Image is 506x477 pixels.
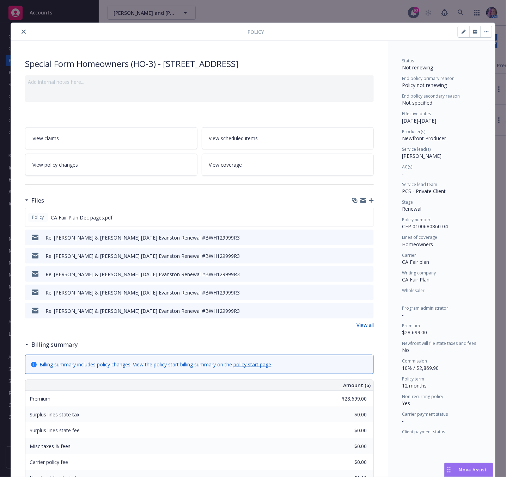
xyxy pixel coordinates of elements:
div: Re: [PERSON_NAME] & [PERSON_NAME] [DATE] Evanston Renewal #BWH129999R3 [45,307,240,315]
button: preview file [364,214,371,221]
span: Homeowners [402,241,433,248]
span: Misc taxes & fees [30,443,71,450]
a: View scheduled items [202,127,374,149]
span: Policy [31,214,45,221]
div: Re: [PERSON_NAME] & [PERSON_NAME] [DATE] Evanston Renewal #BWH129999R3 [45,271,240,278]
div: Billing summary [25,340,78,349]
div: [DATE] - [DATE] [402,111,481,124]
span: [PERSON_NAME] [402,153,441,159]
span: Renewal [402,205,421,212]
span: CA Fair Plan [402,276,429,283]
span: Non-recurring policy [402,394,443,399]
div: Files [25,196,44,205]
span: 12 months [402,382,427,389]
span: Service lead team [402,181,437,187]
span: Not renewing [402,64,433,71]
a: View policy changes [25,154,197,176]
button: download file [353,307,359,315]
input: 0.00 [325,425,371,436]
span: Carrier policy fee [30,459,68,465]
span: Yes [402,400,410,407]
span: CA Fair plan [402,259,429,265]
span: Effective dates [402,111,431,117]
span: CFP 0100680860 04 [402,223,448,230]
span: View claims [32,135,59,142]
div: Re: [PERSON_NAME] & [PERSON_NAME] [DATE] Evanston Renewal #BWH129999R3 [45,234,240,241]
span: Not specified [402,99,432,106]
span: Producer(s) [402,129,425,135]
div: Drag to move [445,463,453,477]
span: Lines of coverage [402,234,437,240]
button: preview file [365,307,371,315]
span: Newfront Producer [402,135,446,142]
span: Surplus lines state fee [30,427,80,434]
span: - [402,311,404,318]
span: Stage [402,199,413,205]
span: View policy changes [32,161,78,168]
div: Re: [PERSON_NAME] & [PERSON_NAME] [DATE] Evanston Renewal #BWH129999R3 [45,289,240,296]
span: Policy term [402,376,424,382]
span: CA Fair Plan Dec pages.pdf [51,214,112,221]
button: download file [353,289,359,296]
span: Carrier payment status [402,411,448,417]
a: View claims [25,127,197,149]
span: Wholesaler [402,287,425,293]
input: 0.00 [325,457,371,467]
button: download file [353,271,359,278]
button: preview file [365,271,371,278]
a: policy start page [233,361,271,368]
div: Re: [PERSON_NAME] & [PERSON_NAME] [DATE] Evanston Renewal #BWH129999R3 [45,252,240,260]
span: Commission [402,358,427,364]
div: Add internal notes here... [28,78,371,86]
span: Carrier [402,252,416,258]
button: preview file [365,289,371,296]
button: download file [353,214,359,221]
input: 0.00 [325,409,371,420]
a: View coverage [202,154,374,176]
span: - [402,417,404,424]
span: No [402,347,409,353]
button: Nova Assist [444,463,493,477]
div: Billing summary includes policy changes. View the policy start billing summary on the . [39,361,272,368]
button: download file [353,234,359,241]
span: Surplus lines state tax [30,411,79,418]
span: Nova Assist [459,467,487,473]
span: - [402,170,404,177]
span: $28,699.00 [402,329,427,336]
span: Writing company [402,270,436,276]
span: End policy secondary reason [402,93,460,99]
button: close [19,27,28,36]
span: AC(s) [402,164,412,170]
span: Client payment status [402,429,445,435]
button: preview file [365,234,371,241]
h3: Files [31,196,44,205]
span: End policy primary reason [402,75,455,81]
input: 0.00 [325,441,371,452]
span: - [402,435,404,442]
span: View scheduled items [209,135,258,142]
button: preview file [365,252,371,260]
span: 10% / $2,869.90 [402,365,439,371]
a: View all [356,321,374,329]
span: Amount ($) [343,382,371,389]
span: Premium [30,395,50,402]
span: Program administrator [402,305,448,311]
span: Status [402,58,414,64]
span: - [402,294,404,301]
span: Policy not renewing [402,82,447,88]
span: Premium [402,323,420,329]
span: Policy number [402,217,431,223]
span: View coverage [209,161,242,168]
span: Policy [248,28,264,36]
div: Special Form Homeowners (HO-3) - [STREET_ADDRESS] [25,58,374,70]
h3: Billing summary [31,340,78,349]
button: download file [353,252,359,260]
span: Newfront will file state taxes and fees [402,340,476,346]
input: 0.00 [325,394,371,404]
span: Service lead(s) [402,146,431,152]
span: PCS - Private Client [402,188,446,194]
